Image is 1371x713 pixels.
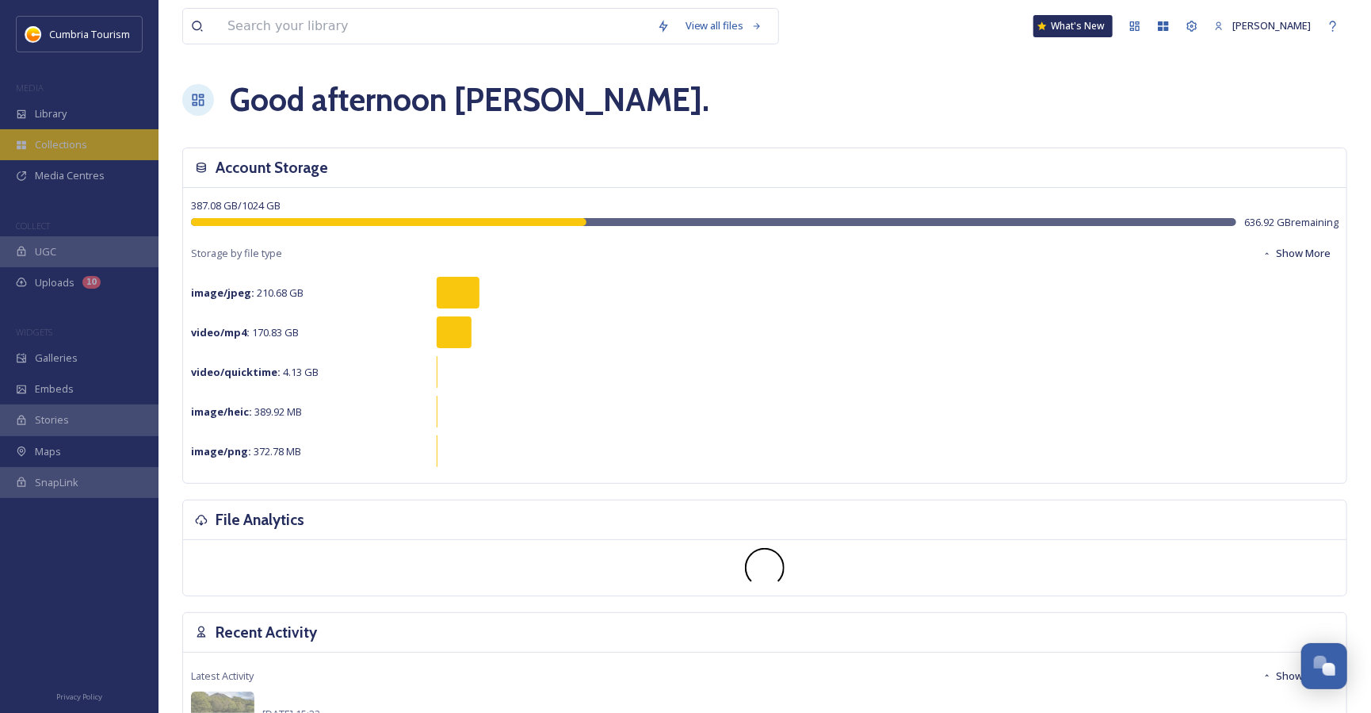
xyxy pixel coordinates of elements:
[191,198,281,213] span: 387.08 GB / 1024 GB
[191,286,304,300] span: 210.68 GB
[191,246,282,261] span: Storage by file type
[35,381,74,397] span: Embeds
[25,26,41,42] img: images.jpg
[216,508,304,531] h3: File Analytics
[16,82,44,94] span: MEDIA
[1232,18,1311,33] span: [PERSON_NAME]
[56,692,102,702] span: Privacy Policy
[191,444,251,458] strong: image/png :
[678,10,770,41] a: View all files
[1301,643,1347,689] button: Open Chat
[216,621,317,644] h3: Recent Activity
[191,365,281,379] strong: video/quicktime :
[35,351,78,366] span: Galleries
[191,325,250,339] strong: video/mp4 :
[191,365,319,379] span: 4.13 GB
[216,156,328,179] h3: Account Storage
[191,404,252,419] strong: image/heic :
[220,9,649,44] input: Search your library
[35,244,56,259] span: UGC
[35,106,67,121] span: Library
[56,686,102,705] a: Privacy Policy
[35,168,105,183] span: Media Centres
[35,412,69,427] span: Stories
[1033,15,1113,37] a: What's New
[35,275,74,290] span: Uploads
[1255,661,1339,692] button: Show More
[191,444,301,458] span: 372.78 MB
[49,27,130,41] span: Cumbria Tourism
[35,444,61,459] span: Maps
[191,404,302,419] span: 389.92 MB
[1255,238,1339,269] button: Show More
[1206,10,1319,41] a: [PERSON_NAME]
[1244,215,1339,230] span: 636.92 GB remaining
[191,669,254,684] span: Latest Activity
[191,286,254,300] strong: image/jpeg :
[16,326,52,338] span: WIDGETS
[82,276,101,289] div: 10
[35,137,87,152] span: Collections
[230,76,709,124] h1: Good afternoon [PERSON_NAME] .
[191,325,299,339] span: 170.83 GB
[16,220,50,232] span: COLLECT
[35,475,78,490] span: SnapLink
